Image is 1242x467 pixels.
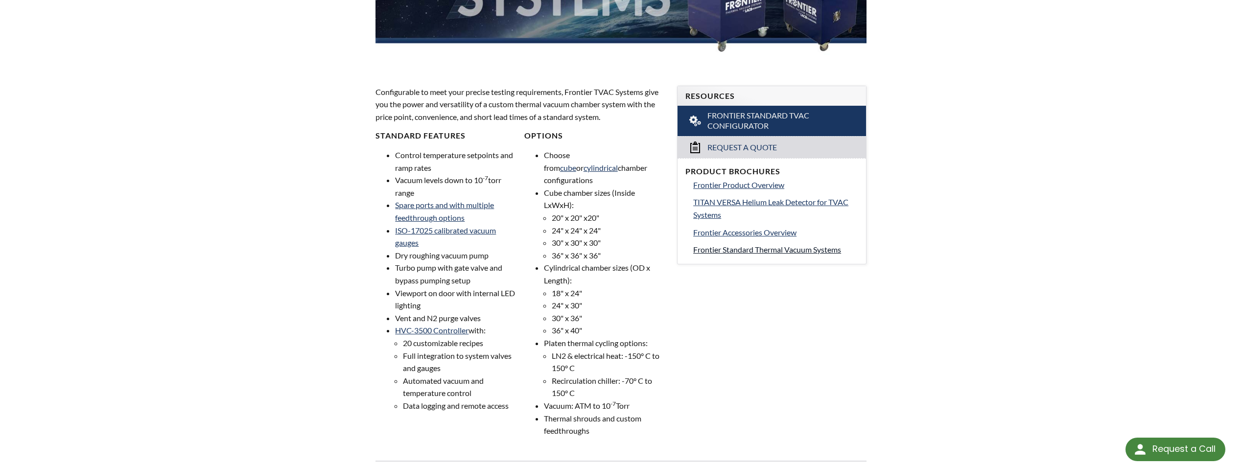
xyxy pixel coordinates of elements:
a: cylindrical [584,163,618,172]
li: Platen thermal cycling options: [544,337,665,399]
li: Full integration to system valves and gauges [403,350,516,374]
a: Request a Quote [678,136,866,158]
div: Request a Call [1125,438,1225,461]
span: Frontier Standard TVAC Configurator [707,111,839,131]
li: 24" x 30" [552,299,665,312]
sup: -7 [483,174,488,182]
h4: Product Brochures [685,166,858,177]
li: 18" x 24" [552,287,665,300]
li: 36" x 40" [552,324,665,337]
li: with: [395,324,516,412]
li: Recirculation chiller: -70° C to 150° C [552,374,665,399]
li: 24" x 24" x 24" [552,224,665,237]
a: Spare ports and with multiple feedthrough options [395,200,494,222]
div: Request a Call [1152,438,1216,460]
li: Vacuum: ATM to 10 Torr [544,399,665,412]
img: round button [1132,442,1148,457]
li: 20" x 20" x20" [552,211,665,224]
span: Frontier Accessories Overview [693,228,797,237]
li: Vent and N2 purge valves [395,312,516,325]
a: TITAN VERSA Helium Leak Detector for TVAC Systems [693,196,858,221]
li: Dry roughing vacuum pump [395,249,516,262]
h4: Options [524,131,665,141]
a: Frontier Standard TVAC Configurator [678,106,866,136]
sup: -7 [610,400,616,407]
span: Frontier Product Overview [693,180,784,189]
span: Request a Quote [707,142,777,153]
a: ISO-17025 calibrated vacuum gauges [395,226,496,248]
li: Control temperature setpoints and ramp rates [395,149,516,174]
span: Frontier Standard Thermal Vacuum Systems [693,245,841,254]
li: Choose from or chamber configurations [544,149,665,187]
li: Automated vacuum and temperature control [403,374,516,399]
a: Frontier Accessories Overview [693,226,858,239]
li: LN2 & electrical heat: -150° C to 150° C [552,350,665,374]
li: 30" x 30" x 30" [552,236,665,249]
li: Data logging and remote access [403,399,516,412]
a: cube [560,163,576,172]
a: HVC-3500 Controller [395,326,469,335]
li: 30" x 36" [552,312,665,325]
li: Thermal shrouds and custom feedthroughs [544,412,665,437]
h4: Standard Features [375,131,516,141]
li: Vacuum levels down to 10 torr range [395,174,516,199]
li: Cube chamber sizes (Inside LxWxH): [544,187,665,262]
li: Viewport on door with internal LED lighting [395,287,516,312]
span: TITAN VERSA Helium Leak Detector for TVAC Systems [693,197,848,219]
a: Frontier Product Overview [693,179,858,191]
li: Turbo pump with gate valve and bypass pumping setup [395,261,516,286]
a: Frontier Standard Thermal Vacuum Systems [693,243,858,256]
li: 20 customizable recipes [403,337,516,350]
li: 36" x 36" x 36" [552,249,665,262]
p: Configurable to meet your precise testing requirements, Frontier TVAC Systems give you the power ... [375,86,665,123]
h4: Resources [685,91,858,101]
li: Cylindrical chamber sizes (OD x Length): [544,261,665,337]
